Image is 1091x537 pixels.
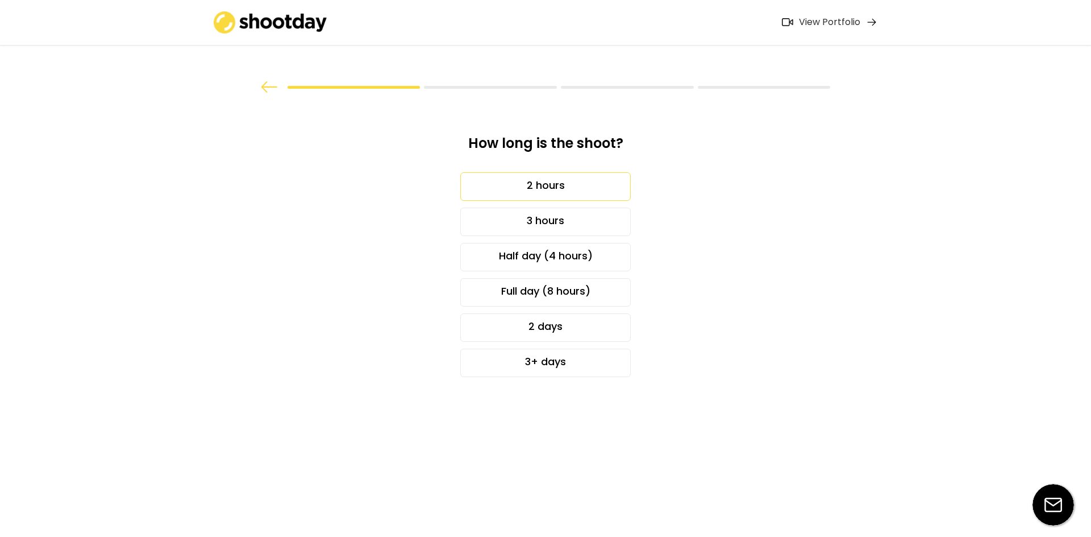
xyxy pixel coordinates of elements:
div: How long is the shoot? [391,134,700,161]
div: 3 hours [460,208,631,236]
div: Full day (8 hours) [460,278,631,307]
div: 3+ days [460,349,631,377]
img: Icon%20feather-video%402x.png [782,18,793,26]
div: View Portfolio [799,16,860,28]
img: shootday_logo.png [214,11,327,34]
div: Half day (4 hours) [460,243,631,271]
div: 2 days [460,313,631,342]
img: email-icon%20%281%29.svg [1032,484,1074,526]
img: arrow%20back.svg [261,81,278,93]
div: 2 hours [460,172,631,201]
